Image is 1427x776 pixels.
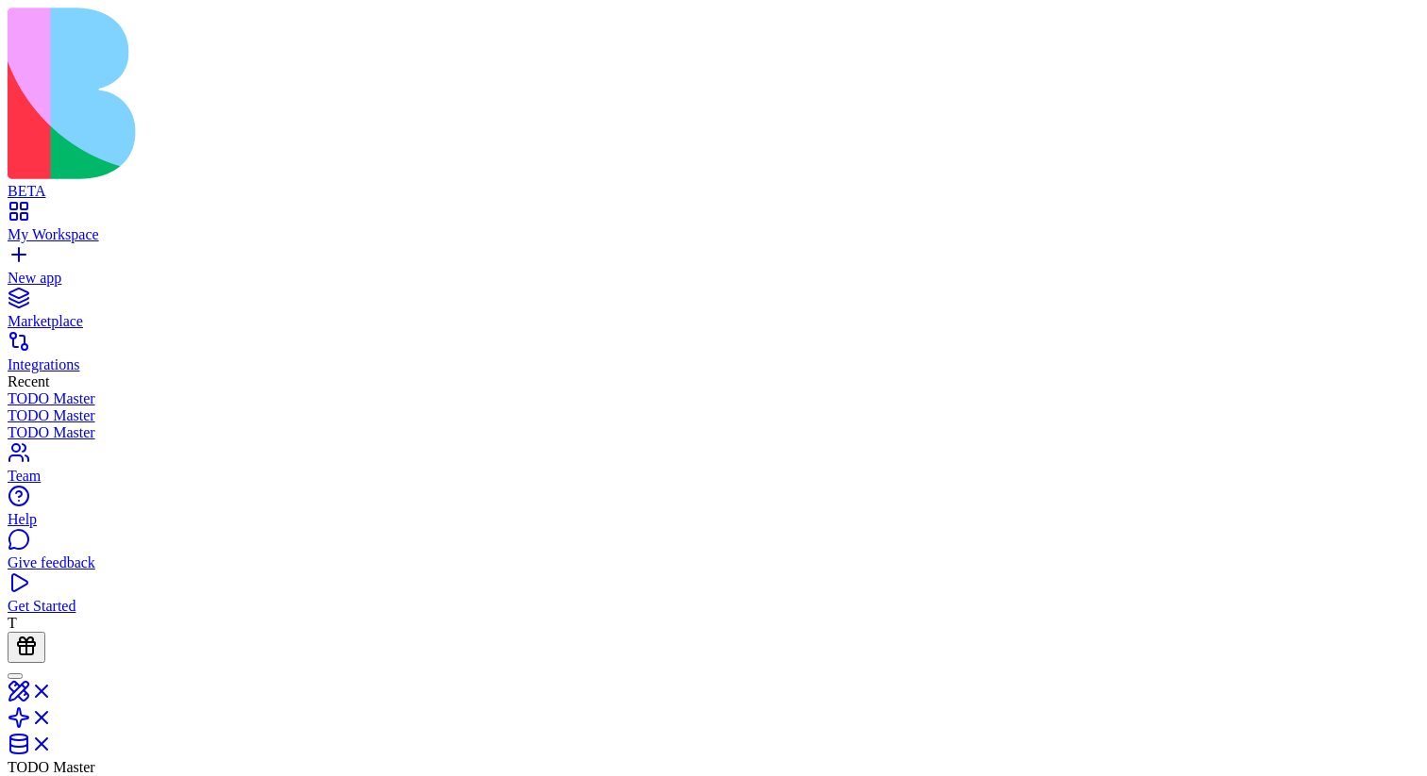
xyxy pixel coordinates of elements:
a: Team [8,451,1419,485]
a: Integrations [8,339,1419,373]
span: TODO Master [8,759,95,775]
a: TODO Master [8,424,1419,441]
span: T [8,615,17,631]
a: My Workspace [8,209,1419,243]
img: logo [8,8,766,179]
div: Team [8,468,1419,485]
span: Recent [8,373,49,389]
a: Give feedback [8,537,1419,571]
a: Marketplace [8,296,1419,330]
a: TODO Master [8,407,1419,424]
div: Help [8,511,1419,528]
a: New app [8,253,1419,287]
div: Marketplace [8,313,1419,330]
a: Help [8,494,1419,528]
div: Give feedback [8,554,1419,571]
div: Get Started [8,598,1419,615]
a: TODO Master [8,390,1419,407]
div: BETA [8,183,1419,200]
div: My Workspace [8,226,1419,243]
div: New app [8,270,1419,287]
div: Integrations [8,356,1419,373]
a: BETA [8,166,1419,200]
a: Get Started [8,581,1419,615]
